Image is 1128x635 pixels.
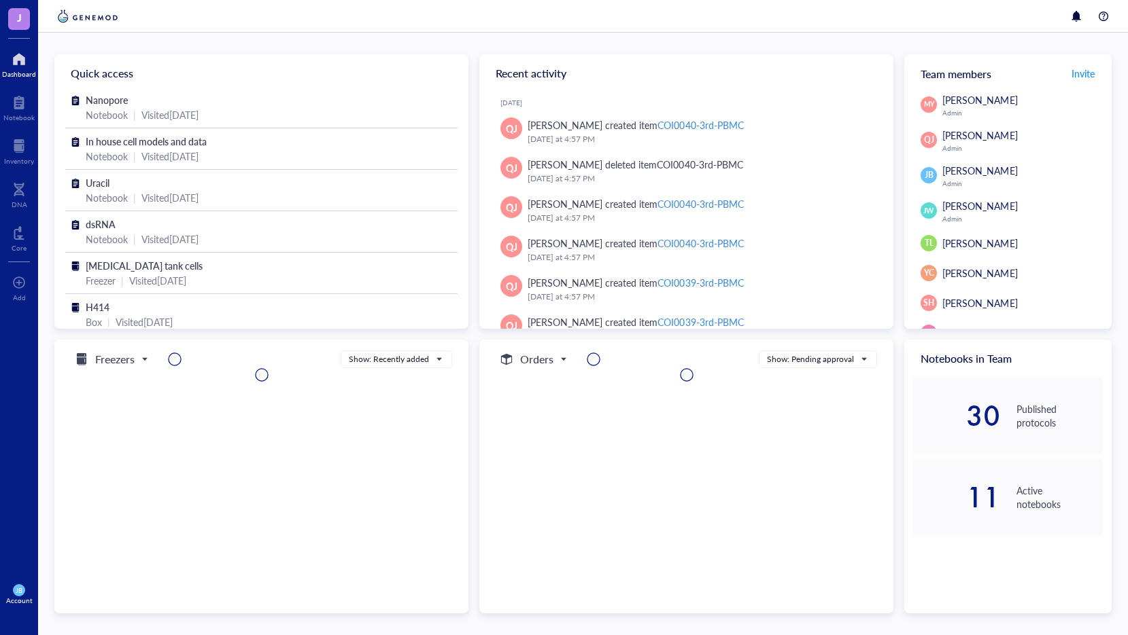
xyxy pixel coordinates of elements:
[942,199,1017,213] span: [PERSON_NAME]
[54,8,121,24] img: genemod-logo
[942,164,1017,177] span: [PERSON_NAME]
[942,215,1104,223] div: Admin
[506,278,517,293] span: QJ
[528,132,872,146] div: [DATE] at 4:57 PM
[528,290,872,304] div: [DATE] at 4:57 PM
[942,93,1017,107] span: [PERSON_NAME]
[924,134,934,146] span: QJ
[923,297,934,309] span: SH
[528,251,872,264] div: [DATE] at 4:57 PM
[4,135,34,165] a: Inventory
[54,54,468,92] div: Quick access
[13,293,26,302] div: Add
[925,169,934,181] span: JB
[942,236,1017,250] span: [PERSON_NAME]
[86,107,128,122] div: Notebook
[86,314,102,329] div: Box
[12,222,27,252] a: Core
[133,232,136,247] div: |
[923,327,934,339] span: AC
[86,134,207,148] span: In house cell models and data
[923,99,934,109] span: MY
[1016,484,1104,511] div: Active notebooks
[506,200,517,215] span: QJ
[924,267,934,279] span: YC
[490,230,883,270] a: QJ[PERSON_NAME] created itemCOI0040-3rd-PBMC[DATE] at 4:57 PM
[506,160,517,175] span: QJ
[86,176,109,189] span: Uracil
[129,273,186,288] div: Visited [DATE]
[657,118,743,132] div: COI0040-3rd-PBMC
[942,179,1104,187] div: Admin
[490,112,883,151] a: QJ[PERSON_NAME] created itemCOI0040-3rd-PBMC[DATE] at 4:57 PM
[86,259,203,272] span: [MEDICAL_DATA] tank cells
[16,587,22,594] span: JB
[528,196,743,211] div: [PERSON_NAME] created item
[942,109,1104,117] div: Admin
[12,179,27,208] a: DNA
[657,236,743,250] div: COI0040-3rd-PBMC
[17,9,22,26] span: J
[86,273,116,288] div: Freezer
[133,149,136,164] div: |
[2,70,36,78] div: Dashboard
[942,326,1017,340] span: [PERSON_NAME]
[528,117,743,132] div: [PERSON_NAME] created item
[923,205,934,216] span: JW
[657,197,743,211] div: COI0040-3rd-PBMC
[3,92,35,122] a: Notebook
[479,54,893,92] div: Recent activity
[141,232,199,247] div: Visited [DATE]
[141,107,199,122] div: Visited [DATE]
[657,158,742,171] div: COI0040-3rd-PBMC
[506,121,517,136] span: QJ
[942,128,1017,142] span: [PERSON_NAME]
[86,93,128,107] span: Nanopore
[133,190,136,205] div: |
[86,232,128,247] div: Notebook
[86,190,128,205] div: Notebook
[904,340,1112,378] div: Notebooks in Team
[1071,62,1095,84] button: Invite
[657,276,743,289] div: COI0039-3rd-PBMC
[528,275,743,290] div: [PERSON_NAME] created item
[1016,402,1104,429] div: Published protocols
[528,211,872,225] div: [DATE] at 4:57 PM
[942,266,1017,280] span: [PERSON_NAME]
[490,270,883,309] a: QJ[PERSON_NAME] created itemCOI0039-3rd-PBMC[DATE] at 4:57 PM
[116,314,173,329] div: Visited [DATE]
[767,353,854,365] div: Show: Pending approval
[2,48,36,78] a: Dashboard
[107,314,110,329] div: |
[141,190,199,205] div: Visited [DATE]
[912,405,999,427] div: 30
[12,244,27,252] div: Core
[942,296,1017,310] span: [PERSON_NAME]
[490,191,883,230] a: QJ[PERSON_NAME] created itemCOI0040-3rd-PBMC[DATE] at 4:57 PM
[528,236,743,251] div: [PERSON_NAME] created item
[121,273,124,288] div: |
[3,113,35,122] div: Notebook
[528,157,742,172] div: [PERSON_NAME] deleted item
[4,157,34,165] div: Inventory
[86,300,109,314] span: H414
[925,237,934,249] span: TL
[904,54,1112,92] div: Team members
[500,98,883,107] div: [DATE]
[912,486,999,508] div: 11
[528,172,872,185] div: [DATE] at 4:57 PM
[1072,67,1095,80] span: Invite
[133,107,136,122] div: |
[86,217,116,231] span: dsRNA
[506,239,517,254] span: QJ
[6,596,33,604] div: Account
[95,351,135,367] h5: Freezers
[520,351,553,367] h5: Orders
[141,149,199,164] div: Visited [DATE]
[942,144,1104,152] div: Admin
[12,200,27,208] div: DNA
[349,353,429,365] div: Show: Recently added
[86,149,128,164] div: Notebook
